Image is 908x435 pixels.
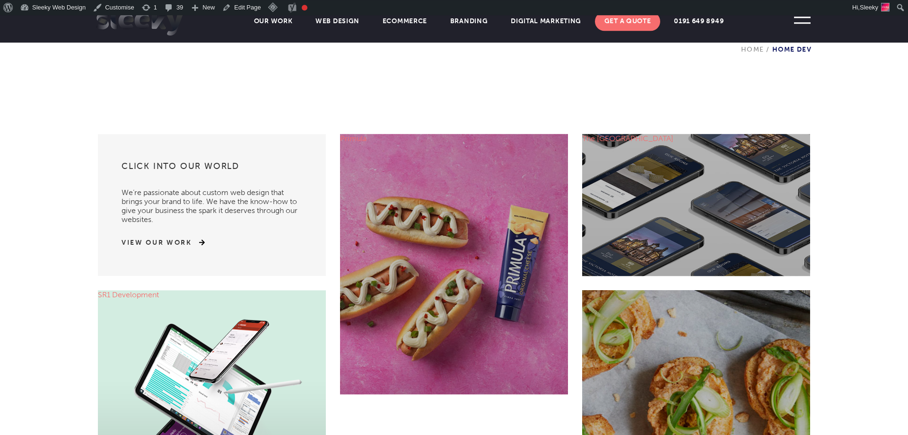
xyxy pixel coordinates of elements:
[764,45,772,53] span: /
[664,12,733,31] a: 0191 649 8949
[302,5,307,10] div: Focus keyphrase not set
[340,134,568,143] div: Primula
[122,238,192,248] a: View Our Work
[340,134,568,394] a: Primula
[373,12,437,31] a: Ecommerce
[595,12,661,31] a: Get A Quote
[741,45,764,53] a: Home
[122,160,302,178] h3: Click into our world
[192,239,205,246] img: arrow
[741,45,812,53] div: Home Dev
[98,290,326,299] div: SR1 Development
[881,3,890,11] img: sleeky-avatar.svg
[501,12,591,31] a: Digital Marketing
[582,134,810,143] div: The [GEOGRAPHIC_DATA]
[441,12,498,31] a: Branding
[860,4,878,11] span: Sleeky
[122,178,302,224] p: We’re passionate about custom web design that brings your brand to life. We have the know-how to ...
[96,7,183,36] img: Sleeky Web Design Newcastle
[582,134,810,276] a: The [GEOGRAPHIC_DATA]
[244,12,302,31] a: Our Work
[306,12,369,31] a: Web Design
